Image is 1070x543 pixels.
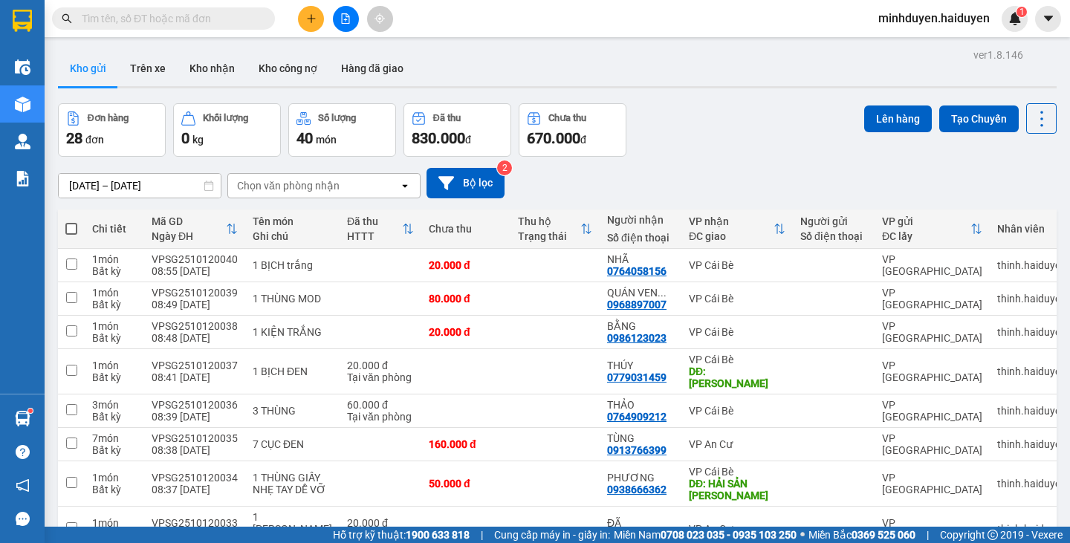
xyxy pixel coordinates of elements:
span: 830.000 [412,129,465,147]
span: question-circle [16,445,30,459]
img: warehouse-icon [15,97,30,112]
div: 1 món [92,472,137,484]
button: Số lượng40món [288,103,396,157]
span: | [927,527,929,543]
img: warehouse-icon [15,411,30,426]
div: VP Cái Bè [689,405,785,417]
div: Thu hộ [518,215,580,227]
button: Lên hàng [864,105,932,132]
div: VP An Cư [689,438,785,450]
span: Miền Nam [614,527,797,543]
div: 7 món [92,432,137,444]
div: Mã GD [152,215,226,227]
div: VP Cái Bè [689,354,785,365]
div: Đơn hàng [88,113,129,123]
span: search [62,13,72,24]
div: 0986123023 [607,332,667,344]
button: Chưa thu670.000đ [519,103,626,157]
div: Ghi chú [253,230,332,242]
span: Cung cấp máy in - giấy in: [494,527,610,543]
div: VP Cái Bè [689,326,785,338]
div: VP Cái Bè [689,259,785,271]
div: thinh.haiduyen [997,478,1066,490]
sup: 2 [497,160,512,175]
div: Bất kỳ [92,299,137,310]
div: 20.000 đ [347,360,414,371]
div: DĐ: HOA TUẤN [689,365,785,389]
div: THÚY [607,360,674,371]
div: DĐ: HẢI SẢN MAI PHƯƠNG [689,478,785,501]
div: Chưa thu [429,223,503,235]
span: 28 [66,129,82,147]
span: đơn [85,134,104,146]
div: Bất kỳ [92,444,137,456]
div: 08:48 [DATE] [152,332,238,344]
div: 1 món [92,320,137,332]
div: VPSG2510120037 [152,360,238,371]
div: thinh.haiduyen [997,523,1066,535]
div: Đã thu [347,215,402,227]
div: VP [GEOGRAPHIC_DATA] [882,287,982,310]
div: 1 THÙNG MOD [253,293,332,305]
th: Toggle SortBy [681,209,793,249]
span: ... [658,287,667,299]
div: 08:37 [DATE] [152,484,238,495]
div: 08:49 [DATE] [152,299,238,310]
div: Nhân viên [997,223,1066,235]
div: VP Cái Bè [689,293,785,305]
div: 20.000 đ [429,259,503,271]
span: aim [374,13,385,24]
div: Bất kỳ [92,371,137,383]
div: ĐÃ [607,517,674,529]
input: Tìm tên, số ĐT hoặc mã đơn [82,10,257,27]
img: warehouse-icon [15,134,30,149]
div: BẰNG [607,320,674,332]
sup: 1 [28,409,33,413]
button: Đơn hàng28đơn [58,103,166,157]
div: thinh.haiduyen [997,326,1066,338]
div: 80.000 đ [429,293,503,305]
div: Người gửi [800,215,867,227]
div: TÙNG [607,432,674,444]
button: Khối lượng0kg [173,103,281,157]
div: 1 món [92,360,137,371]
span: 0 [181,129,189,147]
span: notification [16,478,30,492]
div: 1 món [92,287,137,299]
div: thinh.haiduyen [997,293,1066,305]
button: caret-down [1035,6,1061,32]
span: 40 [296,129,313,147]
strong: 0369 525 060 [852,529,915,541]
div: VP Cái Bè [689,466,785,478]
div: 1 món [92,517,137,529]
img: logo-vxr [13,10,32,32]
div: NHẸ TAY DỄ VỠ [253,484,332,495]
span: ⚪️ [800,532,805,538]
strong: 1900 633 818 [406,529,470,541]
div: thinh.haiduyen [997,259,1066,271]
div: Số điện thoại [800,230,867,242]
div: 0968897007 [607,299,667,310]
div: 1 KIỆN TỤNG [253,511,332,535]
div: Khối lượng [203,113,248,123]
sup: 1 [1016,7,1027,17]
div: THẢO [607,399,674,411]
span: Miền Bắc [808,527,915,543]
div: VP [GEOGRAPHIC_DATA] [882,399,982,423]
div: VP [GEOGRAPHIC_DATA] [882,360,982,383]
div: 0764058156 [607,265,667,277]
div: Số lượng [318,113,356,123]
div: Số điện thoại [607,232,674,244]
div: ĐC lấy [882,230,970,242]
button: aim [367,6,393,32]
span: kg [192,134,204,146]
button: Trên xe [118,51,178,86]
div: 1 BỊCH trắng [253,259,332,271]
span: Hỗ trợ kỹ thuật: [333,527,470,543]
span: minhduyen.haiduyen [866,9,1002,27]
div: VPSG2510120040 [152,253,238,265]
div: VPSG2510120038 [152,320,238,332]
img: warehouse-icon [15,59,30,75]
div: VPSG2510120033 [152,517,238,529]
strong: 0708 023 035 - 0935 103 250 [661,529,797,541]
